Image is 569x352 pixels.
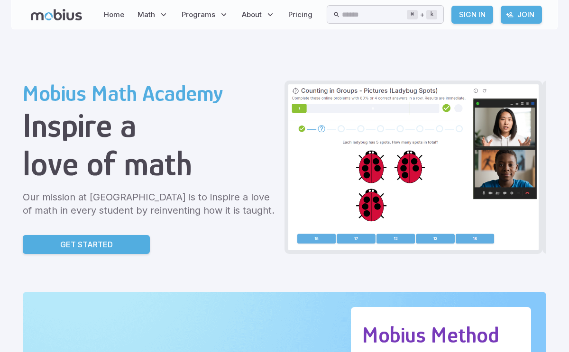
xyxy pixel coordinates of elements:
[285,4,315,26] a: Pricing
[182,9,215,20] span: Programs
[501,6,542,24] a: Join
[138,9,155,20] span: Math
[23,106,277,144] h1: Inspire a
[407,9,437,20] div: +
[101,4,127,26] a: Home
[60,239,113,250] p: Get Started
[23,190,277,217] p: Our mission at [GEOGRAPHIC_DATA] is to inspire a love of math in every student by reinventing how...
[242,9,262,20] span: About
[451,6,493,24] a: Sign In
[407,10,418,19] kbd: ⌘
[23,144,277,183] h1: love of math
[426,10,437,19] kbd: k
[23,81,277,106] h2: Mobius Math Academy
[362,322,520,348] h2: Mobius Method
[23,235,150,254] a: Get Started
[288,84,539,250] img: Grade 2 Class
